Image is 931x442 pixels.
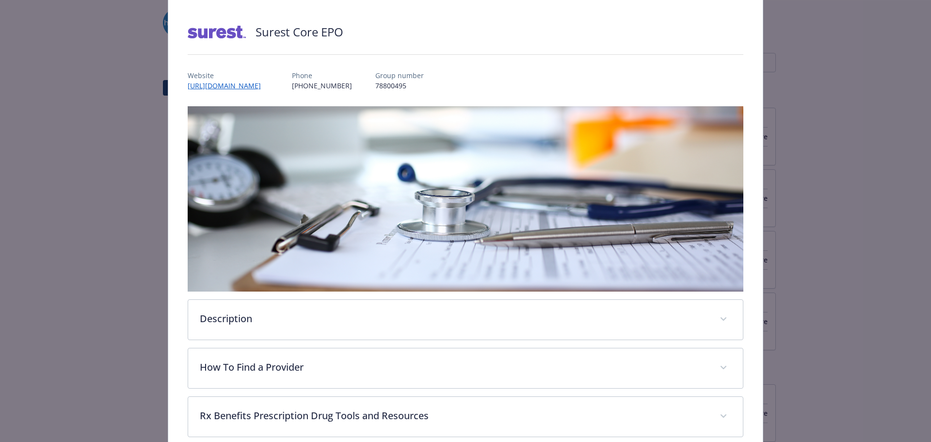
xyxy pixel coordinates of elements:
img: banner [188,106,744,292]
img: Surest [188,17,246,47]
h2: Surest Core EPO [256,24,343,40]
p: Description [200,311,708,326]
p: How To Find a Provider [200,360,708,375]
p: Phone [292,70,352,81]
p: [PHONE_NUMBER] [292,81,352,91]
p: 78800495 [375,81,424,91]
div: Description [188,300,743,340]
p: Rx Benefits Prescription Drug Tools and Resources [200,409,708,423]
p: Group number [375,70,424,81]
div: How To Find a Provider [188,348,743,388]
p: Website [188,70,269,81]
a: [URL][DOMAIN_NAME] [188,81,269,90]
div: Rx Benefits Prescription Drug Tools and Resources [188,397,743,437]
